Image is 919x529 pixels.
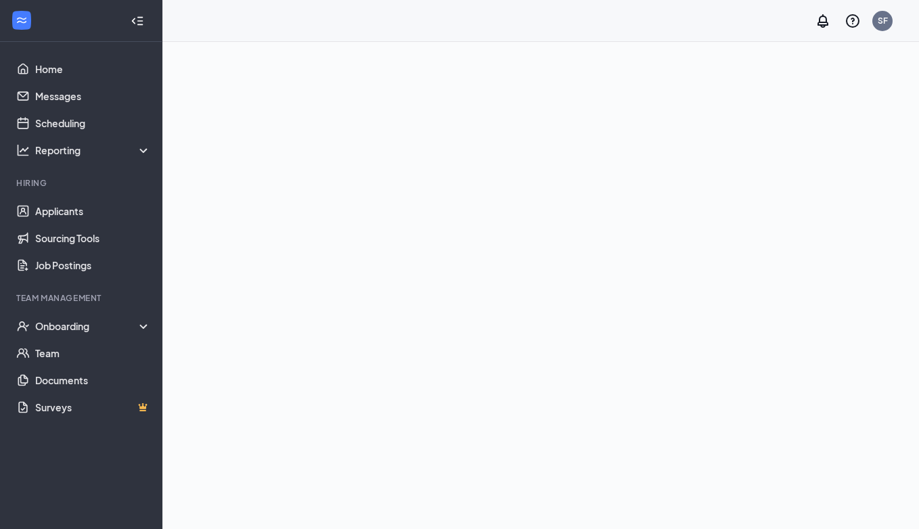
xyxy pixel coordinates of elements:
svg: UserCheck [16,319,30,333]
div: Reporting [35,143,152,157]
a: Applicants [35,198,151,225]
a: Home [35,55,151,83]
svg: Collapse [131,14,144,28]
div: Onboarding [35,319,152,333]
a: Documents [35,367,151,394]
svg: QuestionInfo [845,13,861,29]
svg: Notifications [815,13,831,29]
div: SF [878,15,888,26]
svg: WorkstreamLogo [15,14,28,27]
a: Team [35,340,151,367]
a: Messages [35,83,151,110]
a: Job Postings [35,252,151,279]
a: Sourcing Tools [35,225,151,252]
svg: Analysis [16,143,30,157]
a: Scheduling [35,110,151,137]
a: SurveysCrown [35,394,151,421]
div: Hiring [16,177,148,189]
div: Team Management [16,292,148,304]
